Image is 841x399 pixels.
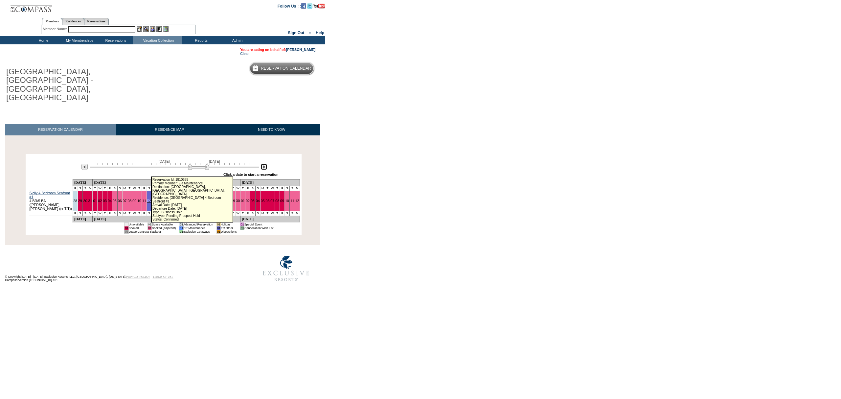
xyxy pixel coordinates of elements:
[221,223,237,226] td: Holiday
[236,199,240,203] a: 30
[295,186,300,191] td: M
[209,159,220,163] span: [DATE]
[179,230,183,233] td: 01
[73,211,78,216] td: F
[73,186,78,191] td: F
[88,211,93,216] td: M
[159,159,170,163] span: [DATE]
[284,211,289,216] td: S
[257,252,315,285] img: Exclusive Resorts
[150,26,155,32] img: Impersonate
[142,199,146,203] a: 11
[223,124,320,135] a: NEED TO KNOW
[147,186,151,191] td: S
[261,164,267,170] img: Next
[278,3,301,9] td: Follow Us ::
[98,211,102,216] td: W
[290,199,294,203] a: 11
[280,186,285,191] td: F
[280,211,285,216] td: F
[179,226,183,230] td: 01
[81,164,88,170] img: Previous
[301,4,306,8] a: Become our fan on Facebook
[179,223,183,226] td: 01
[125,230,128,233] td: 01
[5,124,116,135] a: RESERVATION CALENDAR
[261,199,265,203] a: 05
[255,186,260,191] td: S
[316,31,324,35] a: Help
[275,211,280,216] td: T
[122,211,127,216] td: M
[255,211,260,216] td: S
[107,186,112,191] td: F
[288,31,304,35] a: Sign Out
[93,199,97,203] a: 01
[93,216,240,222] td: [DATE]
[290,186,295,191] td: S
[128,223,144,226] td: Unavailable
[240,52,249,56] a: Clear
[73,216,92,222] td: [DATE]
[240,226,244,230] td: 01
[270,186,275,191] td: W
[128,230,176,233] td: Lease Contract Blackout
[265,199,269,203] a: 06
[117,186,122,191] td: S
[256,199,260,203] a: 04
[118,199,122,203] a: 06
[290,211,295,216] td: S
[83,211,88,216] td: S
[275,186,280,191] td: T
[122,186,127,191] td: M
[313,4,325,9] img: Subscribe to our YouTube Channel
[98,199,102,203] a: 02
[97,36,133,44] td: Reservations
[147,211,151,216] td: S
[236,211,240,216] td: W
[221,230,237,233] td: Dispositions
[132,211,137,216] td: W
[260,186,265,191] td: M
[25,36,61,44] td: Home
[5,252,235,285] td: © Copyright [DATE] - [DATE]. Exclusive Resorts, LLC. [GEOGRAPHIC_DATA], [US_STATE]. Compass Versi...
[240,211,245,216] td: T
[221,226,237,230] td: ER Other
[250,211,255,216] td: S
[307,3,312,9] img: Follow us on Twitter
[240,179,300,186] td: [DATE]
[93,179,240,186] td: [DATE]
[313,4,325,8] a: Subscribe to our YouTube Channel
[125,226,128,230] td: 01
[83,199,87,203] a: 30
[127,199,131,203] a: 08
[133,36,182,44] td: Vacation Collection
[128,226,144,230] td: Booked
[108,199,112,203] a: 04
[137,26,142,32] img: b_edit.gif
[216,226,220,230] td: 01
[241,199,245,203] a: 01
[275,199,279,203] a: 08
[152,223,176,226] td: Space Available
[240,223,244,226] td: 01
[116,124,223,135] a: RESIDENCE MAP
[5,66,152,104] h1: [GEOGRAPHIC_DATA], [GEOGRAPHIC_DATA] - [GEOGRAPHIC_DATA], [GEOGRAPHIC_DATA]
[260,211,265,216] td: M
[113,199,117,203] a: 05
[309,31,311,35] span: ::
[284,186,289,191] td: S
[216,230,220,233] td: 01
[103,199,107,203] a: 03
[61,36,97,44] td: My Memberships
[127,211,132,216] td: T
[286,48,315,52] a: [PERSON_NAME]
[62,18,84,25] a: Residences
[240,48,315,52] span: You are acting on behalf of:
[218,36,255,44] td: Admin
[126,275,150,278] a: PRIVACY POLICY
[183,226,213,230] td: ER Maintenance
[142,186,147,191] td: F
[270,211,275,216] td: W
[244,223,273,226] td: Special Event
